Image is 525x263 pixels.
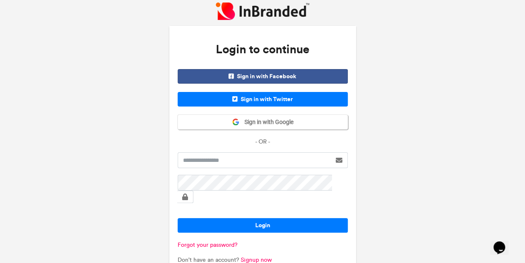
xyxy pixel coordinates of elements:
iframe: chat widget [490,230,517,255]
span: Sign in with Facebook [178,69,348,84]
span: Sign in with Twitter [178,92,348,107]
a: Forgot your password? [178,241,237,248]
button: Sign in with Google [178,115,348,129]
img: InBranded Logo [216,2,309,20]
p: - OR - [178,138,348,146]
h3: Login to continue [178,34,348,65]
span: Sign in with Google [239,118,293,127]
button: Login [178,218,348,233]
